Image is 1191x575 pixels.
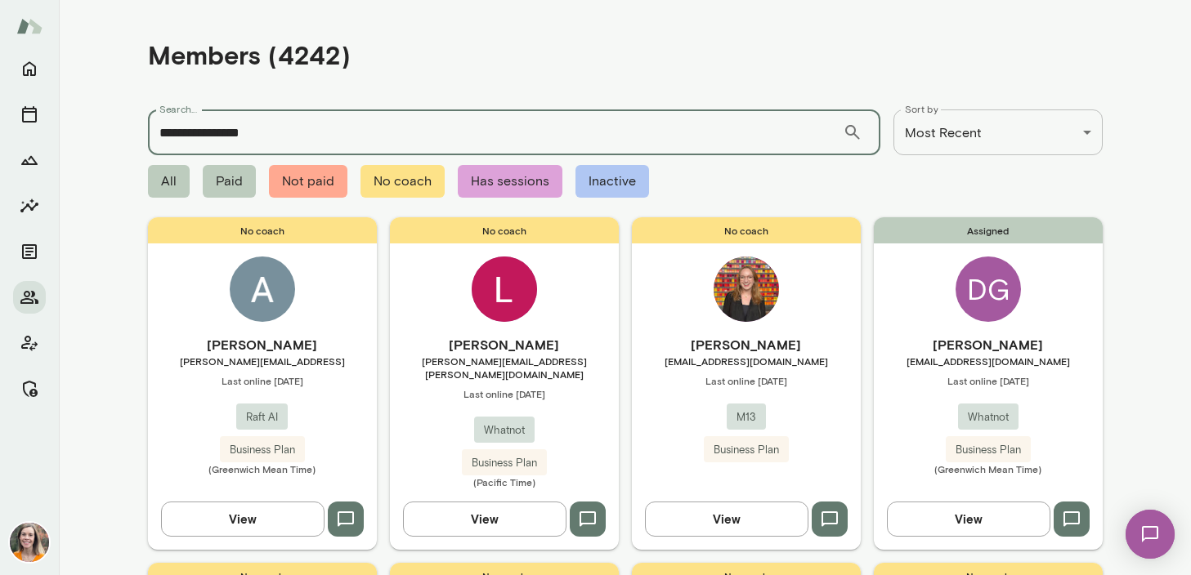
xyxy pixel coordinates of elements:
[390,217,619,243] span: No coach
[887,501,1050,536] button: View
[893,109,1103,155] div: Most Recent
[632,354,861,368] span: [EMAIL_ADDRESS][DOMAIN_NAME]
[13,235,46,268] button: Documents
[462,455,547,471] span: Business Plan
[10,523,49,562] img: Carrie Kelly
[13,327,46,359] button: Client app
[269,165,347,198] span: Not paid
[390,335,619,354] h6: [PERSON_NAME]
[390,354,619,381] span: [PERSON_NAME][EMAIL_ADDRESS][PERSON_NAME][DOMAIN_NAME]
[148,217,377,243] span: No coach
[632,335,861,354] h6: [PERSON_NAME]
[159,102,197,116] label: Search...
[13,281,46,314] button: Members
[632,374,861,387] span: Last online [DATE]
[148,374,377,387] span: Last online [DATE]
[13,98,46,131] button: Sessions
[874,374,1103,387] span: Last online [DATE]
[148,335,377,354] h6: [PERSON_NAME]
[230,256,295,322] img: Akarsh Khatagalli
[874,335,1103,354] h6: [PERSON_NAME]
[13,52,46,85] button: Home
[161,501,325,536] button: View
[13,189,46,222] button: Insights
[390,387,619,400] span: Last online [DATE]
[203,165,256,198] span: Paid
[13,144,46,176] button: Growth Plan
[474,422,535,439] span: Whatnot
[575,165,649,198] span: Inactive
[956,256,1021,322] div: DG
[403,501,566,536] button: View
[13,372,46,405] button: Manage
[704,442,789,458] span: Business Plan
[714,256,779,322] img: Whitney Hazard
[148,462,377,475] span: (Greenwich Mean Time)
[874,462,1103,475] span: (Greenwich Mean Time)
[148,354,377,368] span: [PERSON_NAME][EMAIL_ADDRESS]
[874,354,1103,368] span: [EMAIL_ADDRESS][DOMAIN_NAME]
[390,475,619,488] span: (Pacific Time)
[472,256,537,322] img: Logan Bestwick
[220,442,305,458] span: Business Plan
[148,165,190,198] span: All
[360,165,445,198] span: No coach
[16,11,43,42] img: Mento
[958,409,1019,426] span: Whatnot
[632,217,861,243] span: No coach
[148,39,351,70] h4: Members (4242)
[946,442,1031,458] span: Business Plan
[874,217,1103,243] span: Assigned
[458,165,562,198] span: Has sessions
[645,501,808,536] button: View
[727,409,766,426] span: M13
[236,409,288,426] span: Raft AI
[905,102,938,116] label: Sort by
